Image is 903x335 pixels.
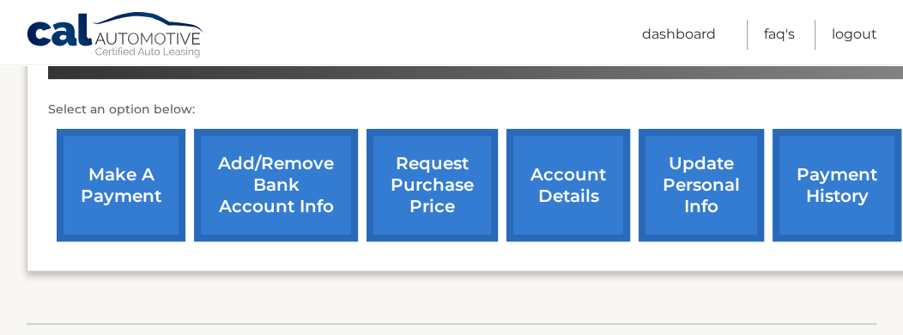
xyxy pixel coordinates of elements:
[57,129,185,241] a: make a payment
[506,129,630,241] a: account details
[367,129,498,241] a: request purchase price
[642,20,716,50] a: Dashboard
[26,11,206,61] a: Cal Automotive
[194,129,358,241] a: Add/Remove bank account info
[773,129,901,241] a: payment history
[832,20,877,50] a: Logout
[764,20,795,50] a: FAQ's
[639,129,764,241] a: update personal info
